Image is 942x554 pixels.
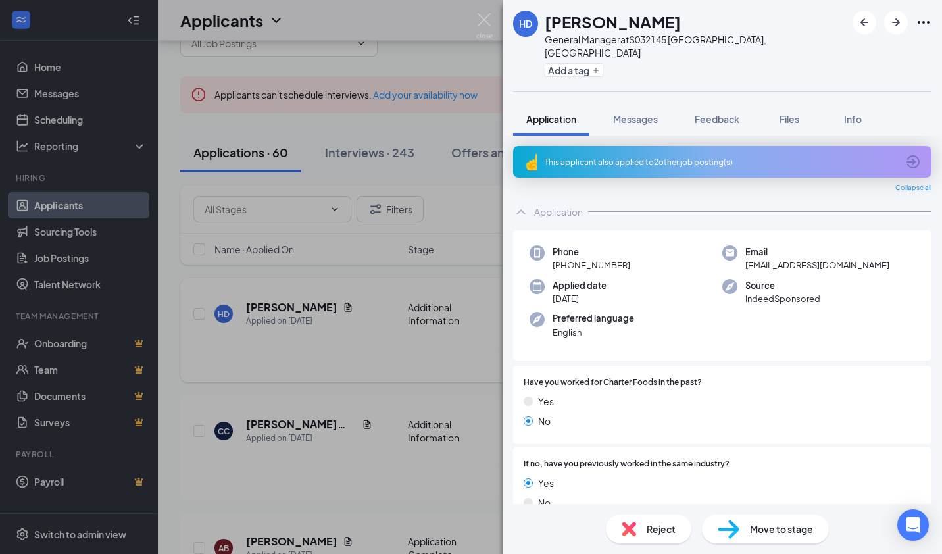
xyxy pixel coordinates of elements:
span: IndeedSponsored [745,292,820,305]
span: Yes [538,394,554,409]
span: Application [526,113,576,125]
span: No [538,495,551,510]
span: English [553,326,634,339]
svg: Plus [592,66,600,74]
span: [DATE] [553,292,607,305]
span: [EMAIL_ADDRESS][DOMAIN_NAME] [745,259,889,272]
div: This applicant also applied to 2 other job posting(s) [545,157,897,168]
div: Application [534,205,583,218]
svg: ArrowRight [888,14,904,30]
span: Source [745,279,820,292]
span: Collapse all [895,183,931,193]
span: Preferred language [553,312,634,325]
span: [PHONE_NUMBER] [553,259,630,272]
span: Feedback [695,113,739,125]
h1: [PERSON_NAME] [545,11,681,33]
svg: ArrowLeftNew [856,14,872,30]
div: HD [519,17,532,30]
span: Reject [647,522,676,536]
svg: ChevronUp [513,204,529,220]
span: No [538,414,551,428]
span: Info [844,113,862,125]
span: Phone [553,245,630,259]
button: PlusAdd a tag [545,63,603,77]
span: Yes [538,476,554,490]
button: ArrowLeftNew [853,11,876,34]
span: Messages [613,113,658,125]
span: Applied date [553,279,607,292]
svg: ArrowCircle [905,154,921,170]
span: Files [780,113,799,125]
svg: Ellipses [916,14,931,30]
div: General Manager at S032145 [GEOGRAPHIC_DATA], [GEOGRAPHIC_DATA] [545,33,846,59]
button: ArrowRight [884,11,908,34]
span: Have you worked for Charter Foods in the past? [524,376,702,389]
span: Move to stage [750,522,813,536]
div: Open Intercom Messenger [897,509,929,541]
span: Email [745,245,889,259]
span: If no, have you previously worked in the same industry? [524,458,730,470]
